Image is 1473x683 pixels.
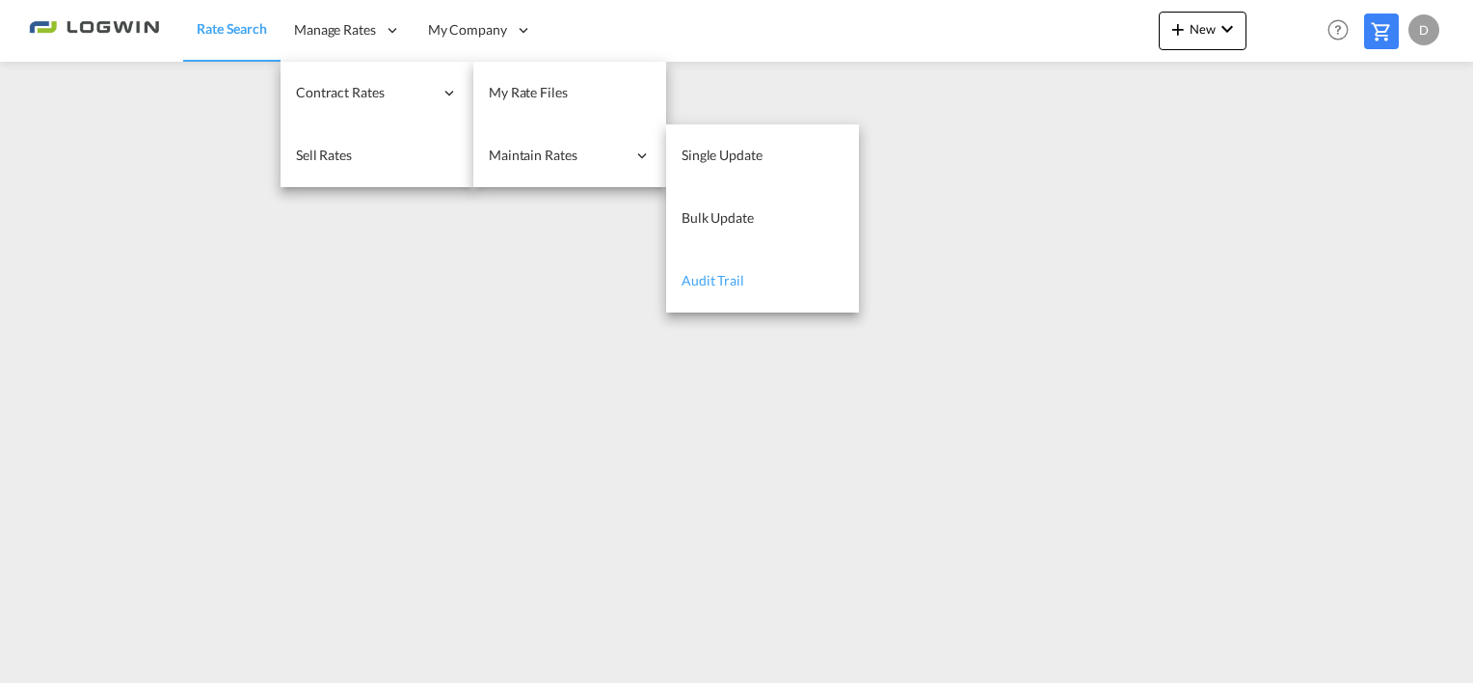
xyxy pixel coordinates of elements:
[473,124,666,187] div: Maintain Rates
[489,146,626,165] span: Maintain Rates
[473,62,666,124] a: My Rate Files
[1216,17,1239,41] md-icon: icon-chevron-down
[29,9,159,52] img: 2761ae10d95411efa20a1f5e0282d2d7.png
[682,209,754,226] span: Bulk Update
[281,124,473,187] a: Sell Rates
[1166,21,1239,37] span: New
[1322,14,1354,46] span: Help
[666,250,859,313] a: Audit Trail
[682,147,763,163] span: Single Update
[682,272,744,288] span: Audit Trail
[197,20,267,37] span: Rate Search
[666,124,859,187] a: Single Update
[1408,14,1439,45] div: D
[1166,17,1190,41] md-icon: icon-plus 400-fg
[296,147,352,163] span: Sell Rates
[296,83,433,102] span: Contract Rates
[281,62,473,124] div: Contract Rates
[666,187,859,250] a: Bulk Update
[428,20,507,40] span: My Company
[1322,14,1364,48] div: Help
[489,84,568,100] span: My Rate Files
[294,20,376,40] span: Manage Rates
[1159,12,1246,50] button: icon-plus 400-fgNewicon-chevron-down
